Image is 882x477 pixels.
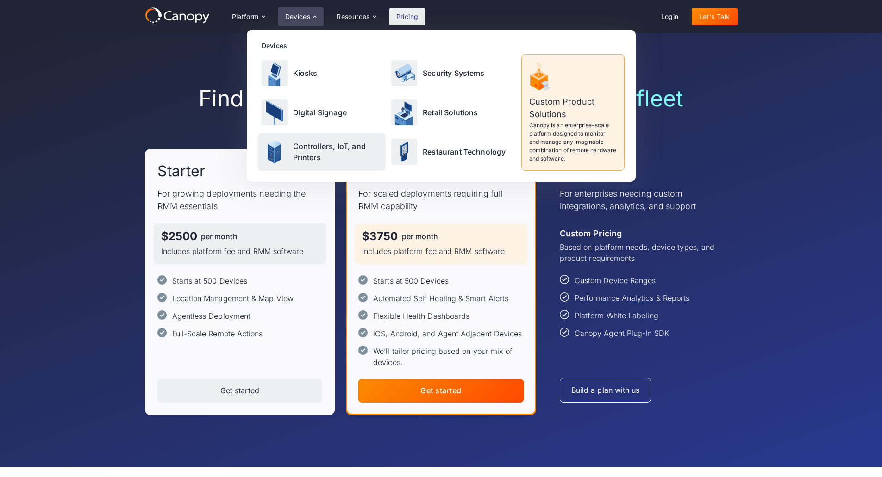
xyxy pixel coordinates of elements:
div: Custom Pricing [560,227,622,240]
p: Controllers, IoT, and Printers [293,141,382,163]
div: Agentless Deployment [172,310,251,322]
p: Restaurant Technology [423,146,506,157]
div: Build a plan with us [571,386,640,395]
div: Canopy Agent Plug-In SDK [575,328,669,339]
p: For enterprises needing custom integrations, analytics, and support [560,187,725,212]
a: Build a plan with us [560,378,651,403]
div: per month [402,233,438,240]
p: Based on platform needs, device types, and product requirements [560,242,725,264]
p: Digital Signage [293,107,347,118]
p: Kiosks [293,68,318,79]
div: Get started [220,386,259,395]
h1: Find the right plan for [145,85,738,112]
div: Resources [329,7,383,26]
div: Full-Scale Remote Actions [172,328,263,339]
div: per month [201,233,238,240]
div: Devices [262,41,625,50]
a: Retail Solutions [388,93,516,131]
a: Get started [157,379,323,403]
a: Get started [358,379,524,403]
div: Platform White Labeling [575,310,658,321]
div: Performance Analytics & Reports [575,292,689,304]
div: We’ll tailor pricing based on your mix of devices. [373,346,524,368]
p: Retail Solutions [423,107,478,118]
p: Security Systems [423,68,485,79]
a: Security Systems [388,54,516,92]
div: iOS, Android, and Agent Adjacent Devices [373,328,522,339]
div: Custom Device Ranges [575,275,656,286]
a: Let's Talk [692,8,738,25]
div: Devices [278,7,324,26]
a: Kiosks [258,54,386,92]
p: Custom Product Solutions [529,95,617,120]
a: Controllers, IoT, and Printers [258,133,386,171]
div: Flexible Health Dashboards [373,310,469,322]
a: Custom Product SolutionsCanopy is an enterprise-scale platform designed to monitor and manage any... [521,54,625,171]
a: Restaurant Technology [388,133,516,171]
div: Starts at 500 Devices [373,275,449,286]
div: Resources [337,13,370,20]
p: Includes platform fee and RMM software [161,246,319,257]
p: Canopy is an enterprise-scale platform designed to monitor and manage any imaginable combination ... [529,121,617,163]
p: Includes platform fee and RMM software [362,246,520,257]
div: Platform [225,7,272,26]
div: $2500 [161,231,197,242]
div: Starts at 500 Devices [172,275,248,286]
p: For scaled deployments requiring full RMM capability [358,187,524,212]
a: Digital Signage [258,93,386,131]
a: Login [654,8,686,25]
div: $3750 [362,231,398,242]
h2: Starter [157,161,206,181]
a: Pricing [389,8,426,25]
div: Automated Self Healing & Smart Alerts [373,293,508,304]
nav: Devices [247,30,636,182]
p: For growing deployments needing the RMM essentials [157,187,323,212]
div: Devices [285,13,311,20]
div: Get started [420,386,461,395]
div: Location Management & Map View [172,293,294,304]
div: Platform [232,13,259,20]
